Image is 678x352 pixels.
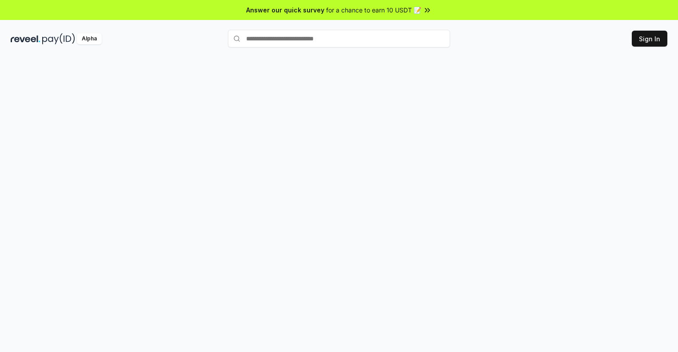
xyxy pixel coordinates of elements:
[246,5,324,15] span: Answer our quick survey
[326,5,421,15] span: for a chance to earn 10 USDT 📝
[11,33,40,44] img: reveel_dark
[77,33,102,44] div: Alpha
[632,31,667,47] button: Sign In
[42,33,75,44] img: pay_id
